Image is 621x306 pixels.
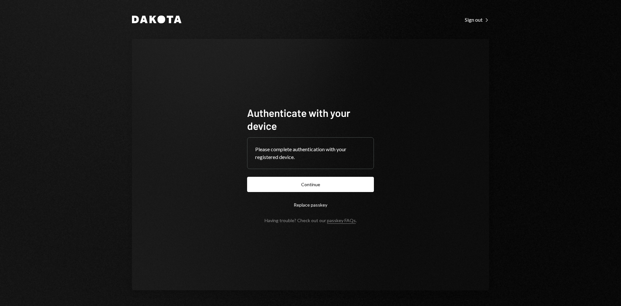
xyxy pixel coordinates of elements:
[265,218,357,223] div: Having trouble? Check out our .
[465,16,489,23] a: Sign out
[247,177,374,192] button: Continue
[465,17,489,23] div: Sign out
[327,218,356,224] a: passkey FAQs
[255,145,366,161] div: Please complete authentication with your registered device.
[247,197,374,212] button: Replace passkey
[247,106,374,132] h1: Authenticate with your device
